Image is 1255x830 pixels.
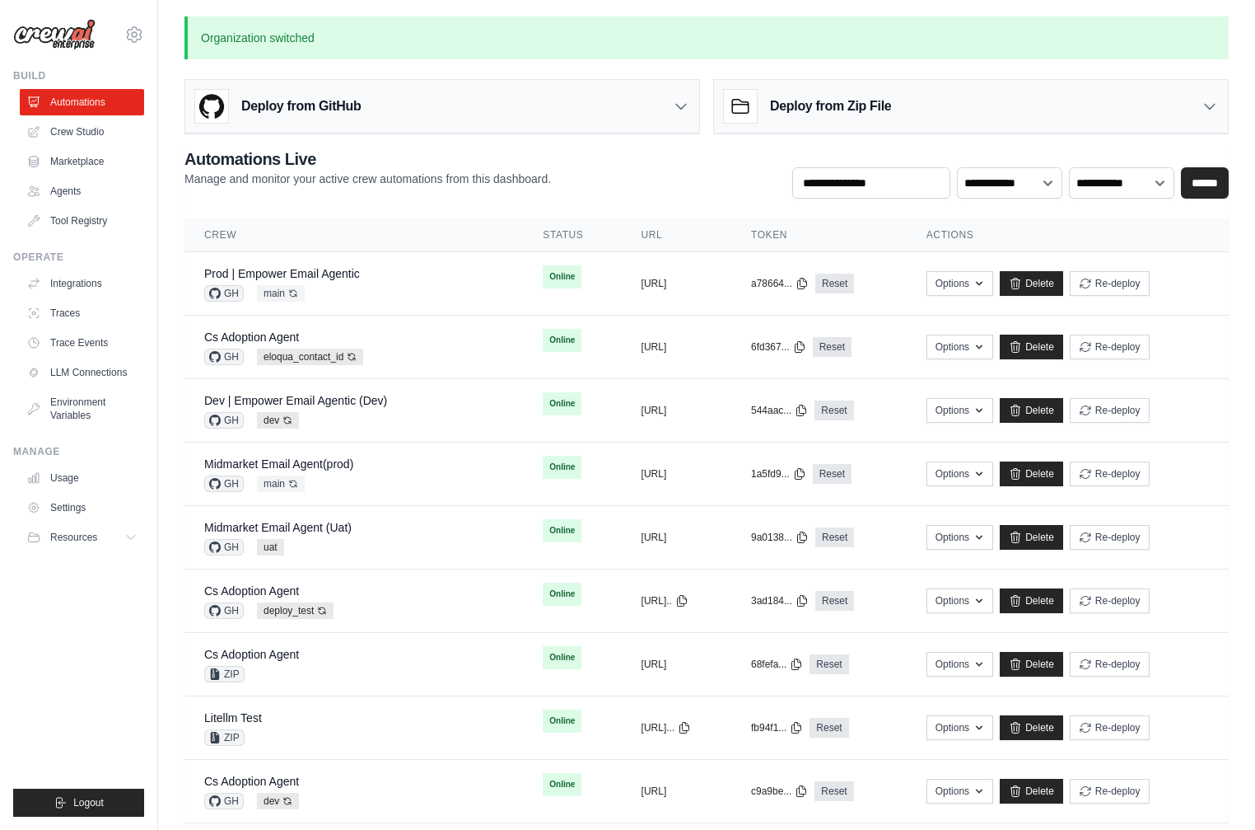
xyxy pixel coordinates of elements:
[751,721,803,734] button: fb94f1...
[622,218,731,252] th: URL
[204,539,244,556] span: GH
[20,300,144,326] a: Traces
[926,779,993,804] button: Options
[1000,525,1063,550] a: Delete
[751,658,803,671] button: 68fefa...
[195,90,228,123] img: GitHub Logo
[13,69,144,82] div: Build
[751,404,808,417] button: 544aac...
[13,789,144,817] button: Logout
[543,710,581,733] span: Online
[204,521,352,534] a: Midmarket Email Agent (Uat)
[926,398,993,423] button: Options
[20,119,144,145] a: Crew Studio
[751,340,806,354] button: 6fd367...
[815,591,854,611] a: Reset
[770,96,891,116] h3: Deploy from Zip File
[1070,398,1150,423] button: Re-deploy
[50,531,97,544] span: Resources
[1000,715,1063,740] a: Delete
[1070,525,1150,550] button: Re-deploy
[1000,652,1063,677] a: Delete
[13,445,144,458] div: Manage
[751,531,809,544] button: 9a0138...
[20,178,144,204] a: Agents
[20,330,144,356] a: Trace Events
[814,401,853,420] a: Reset
[184,171,551,187] p: Manage and monitor your active crew automations from this dashboard.
[184,218,523,252] th: Crew
[1070,462,1150,486] button: Re-deploy
[543,583,581,606] span: Online
[20,270,144,297] a: Integrations
[926,525,993,550] button: Options
[1000,335,1063,359] a: Delete
[204,648,299,661] a: Cs Adoption Agent
[809,654,848,674] a: Reset
[1070,779,1150,804] button: Re-deploy
[926,462,993,486] button: Options
[257,349,363,365] span: eloqua_contact_id
[1070,652,1150,677] button: Re-deploy
[204,394,387,407] a: Dev | Empower Email Agentic (Dev)
[204,793,244,809] span: GH
[20,465,144,491] a: Usage
[813,464,851,484] a: Reset
[813,337,851,357] a: Reset
[926,652,993,677] button: Options
[523,218,621,252] th: Status
[257,412,299,429] span: dev
[13,19,96,50] img: Logo
[751,594,809,607] button: 3ad184...
[751,277,809,290] button: a78664...
[815,274,854,293] a: Reset
[751,785,808,798] button: c9a9be...
[204,457,353,471] a: Midmarket Email Agent(prod)
[926,589,993,613] button: Options
[184,148,551,171] h2: Automations Live
[20,389,144,429] a: Environment Variables
[1000,271,1063,296] a: Delete
[20,148,144,175] a: Marketplace
[543,646,581,669] span: Online
[809,718,848,738] a: Reset
[204,412,244,429] span: GH
[241,96,361,116] h3: Deploy from GitHub
[204,711,262,724] a: Litellm Test
[13,251,144,264] div: Operate
[543,392,581,415] span: Online
[543,329,581,352] span: Online
[543,456,581,479] span: Online
[815,528,854,547] a: Reset
[1070,335,1150,359] button: Re-deploy
[926,715,993,740] button: Options
[204,729,245,746] span: ZIP
[204,666,245,682] span: ZIP
[814,781,853,801] a: Reset
[751,467,806,481] button: 1a5fd9...
[73,796,104,809] span: Logout
[20,524,144,551] button: Resources
[20,208,144,234] a: Tool Registry
[1000,462,1063,486] a: Delete
[1070,589,1150,613] button: Re-deploy
[257,476,305,492] span: main
[204,476,244,492] span: GH
[20,359,144,386] a: LLM Connections
[204,349,244,365] span: GH
[1000,398,1063,423] a: Delete
[204,285,244,302] span: GH
[926,271,993,296] button: Options
[1000,779,1063,804] a: Delete
[204,584,299,598] a: Cs Adoption Agent
[543,773,581,796] span: Online
[204,603,244,619] span: GH
[731,218,907,252] th: Token
[543,265,581,288] span: Online
[257,793,299,809] span: dev
[1070,271,1150,296] button: Re-deploy
[1000,589,1063,613] a: Delete
[204,331,299,344] a: Cs Adoption Agent
[1070,715,1150,740] button: Re-deploy
[204,775,299,788] a: Cs Adoption Agent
